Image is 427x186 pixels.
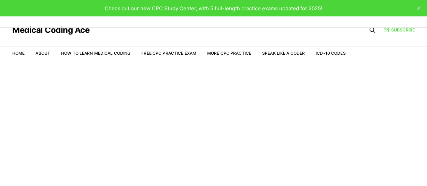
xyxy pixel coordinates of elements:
a: Subscribe [384,27,415,33]
button: close [413,3,424,14]
a: More CPC Practice [207,51,251,56]
iframe: portal-trigger [316,152,427,186]
a: Free CPC Practice Exam [141,51,196,56]
a: Speak Like a Coder [262,51,305,56]
a: Medical Coding Ace [12,26,89,34]
a: Home [12,51,25,56]
a: About [35,51,50,56]
a: How to Learn Medical Coding [61,51,130,56]
span: Check out our new CPC Study Center, with 5 full-length practice exams updated for 2025! [105,5,322,12]
a: ICD-10 Codes [316,51,345,56]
